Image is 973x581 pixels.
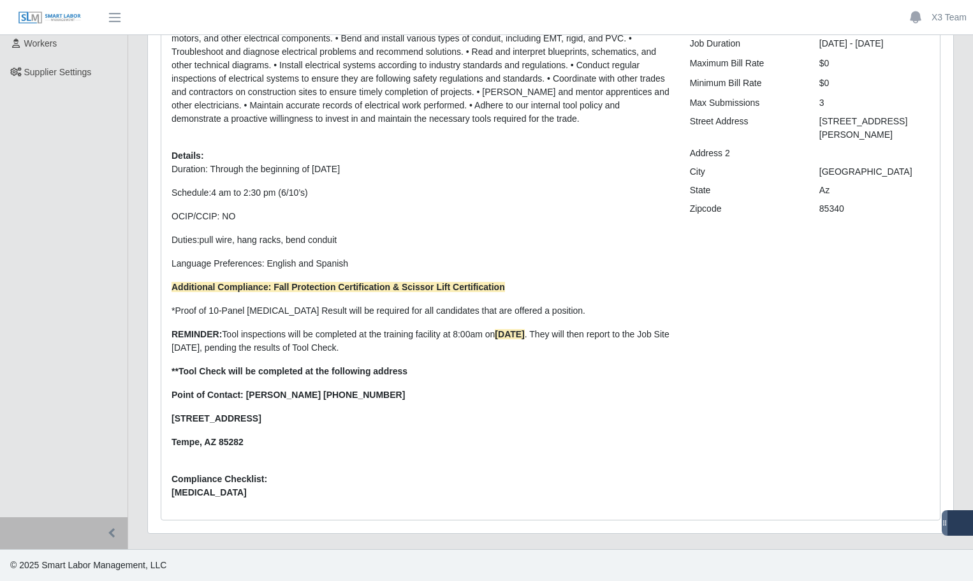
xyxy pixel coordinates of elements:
span: © 2025 Smart Labor Management, LLC [10,560,166,570]
p: Responsibilities • Install, maintain, and repair electrical systems and equipment including wirin... [172,18,671,126]
p: Language Preferences: English and Spanish [172,257,671,270]
div: Address 2 [680,147,810,160]
div: Minimum Bill Rate [680,77,810,90]
div: 85340 [810,202,939,216]
span: pull wire, hang racks, bend conduit [200,235,337,245]
strong: Additional Compliance: Fall Protection Certification & Scissor Lift Certification [172,282,505,292]
p: *Proof of 10-Panel [MEDICAL_DATA] Result will be required for all candidates that are offered a p... [172,304,671,318]
strong: [STREET_ADDRESS] [172,413,261,423]
span: [MEDICAL_DATA] [172,486,671,499]
div: Az [810,184,939,197]
p: Tool inspections will be completed at the training facility at 8:00am on . They will then report ... [172,328,671,355]
strong: Point of Contact: [PERSON_NAME] [PHONE_NUMBER] [172,390,405,400]
div: 3 [810,96,939,110]
p: Duties: [172,233,671,247]
span: Supplier Settings [24,67,92,77]
div: [DATE] - [DATE] [810,37,939,50]
strong: REMINDER: [172,329,222,339]
a: X3 Team [932,11,967,24]
div: Max Submissions [680,96,810,110]
div: [GEOGRAPHIC_DATA] [810,165,939,179]
strong: **Tool Check will be completed at the following address [172,366,407,376]
span: 4 am to 2:30 pm (6/10’s) [211,188,307,198]
b: Details: [172,151,204,161]
b: Compliance Checklist: [172,474,267,484]
p: OCIP/CCIP: NO [172,210,671,223]
p: Duration: Through the beginning of [DATE] [172,163,671,176]
div: Street Address [680,115,810,142]
div: State [680,184,810,197]
strong: Tempe, AZ 85282 [172,437,244,447]
div: City [680,165,810,179]
img: SLM Logo [18,11,82,25]
p: Schedule: [172,186,671,200]
div: $0 [810,77,939,90]
strong: [DATE] [495,329,524,339]
span: Workers [24,38,57,48]
div: Maximum Bill Rate [680,57,810,70]
div: [STREET_ADDRESS][PERSON_NAME] [810,115,939,142]
div: $0 [810,57,939,70]
div: Job Duration [680,37,810,50]
div: Zipcode [680,202,810,216]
